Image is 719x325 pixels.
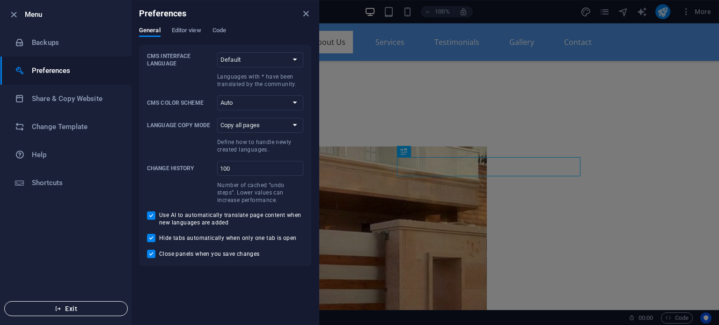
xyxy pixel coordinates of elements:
span: Use AI to automatically translate page content when new languages are added [159,211,303,226]
p: Number of cached “undo steps”. Lower values can increase performance. [217,181,303,204]
p: CMS Interface Language [147,52,213,67]
input: Change historyNumber of cached “undo steps”. Lower values can increase performance. [217,161,303,176]
p: Define how to handle newly created languages. [217,138,303,153]
p: Change history [147,165,213,172]
h6: Backups [32,37,118,48]
h6: Menu [25,9,124,20]
select: CMS Interface LanguageLanguages with * have been translated by the community. [217,52,303,67]
a: Help [0,141,132,169]
span: Editor view [172,25,201,38]
span: Hide tabs automatically when only one tab is open [159,234,297,242]
button: close [300,8,311,19]
h6: Help [32,149,118,160]
div: Preferences [139,27,311,44]
p: CMS Color Scheme [147,99,213,107]
span: Code [213,25,226,38]
h6: Preferences [139,8,187,19]
span: Exit [12,305,120,312]
button: Exit [4,301,128,316]
span: General [139,25,161,38]
h6: Change Template [32,121,118,132]
h6: Share & Copy Website [32,93,118,104]
p: Language Copy Mode [147,122,213,129]
p: Languages with * have been translated by the community. [217,73,303,88]
h6: Preferences [32,65,118,76]
h6: Shortcuts [32,177,118,188]
select: Language Copy ModeDefine how to handle newly created languages. [217,118,303,133]
span: Close panels when you save changes [159,250,260,258]
select: CMS Color Scheme [217,95,303,110]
